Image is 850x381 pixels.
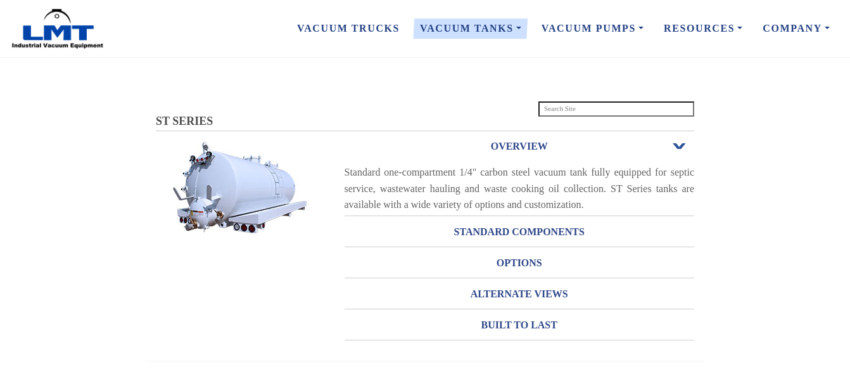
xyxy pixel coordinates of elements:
[156,115,213,127] span: ST SERIES
[345,279,695,309] a: ALTERNATE VIEWS
[10,8,105,49] img: LMT
[345,253,695,273] h3: OPTIONS
[345,217,695,247] a: STANDARD COMPONENTS
[410,15,531,42] a: Vacuum Tanks
[654,15,752,42] a: Resources
[345,222,695,242] h3: STANDARD COMPONENTS
[345,284,695,304] h3: ALTERNATE VIEWS
[538,101,695,117] input: Search Site
[287,15,410,42] a: Vacuum Trucks
[345,315,695,335] h3: BUILT TO LAST
[752,15,840,42] a: Company
[345,310,695,340] a: BUILT TO LAST
[345,131,695,161] a: OVERVIEWOpen or Close
[345,164,695,213] div: Standard one-compartment 1/4" carbon steel vacuum tank fully equipped for septic service, wastewa...
[345,248,695,278] a: OPTIONS
[671,142,688,151] span: Open or Close
[157,140,322,235] img: Stacks Image 9449
[345,136,695,157] h3: OVERVIEW
[531,15,654,42] a: Vacuum Pumps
